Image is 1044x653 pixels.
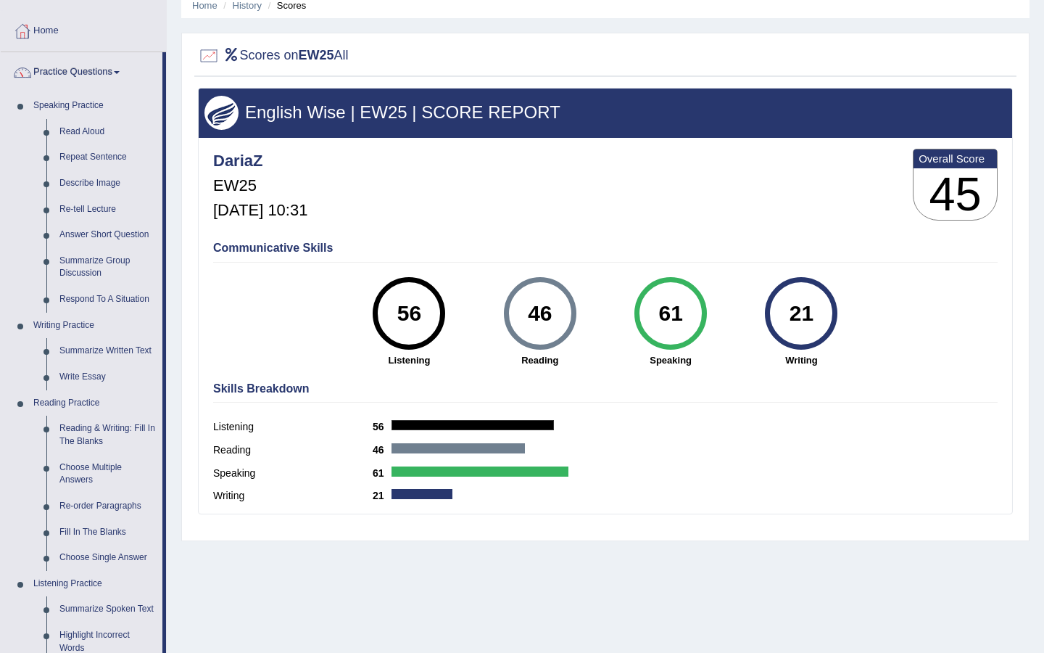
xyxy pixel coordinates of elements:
[482,353,598,367] strong: Reading
[53,455,162,493] a: Choose Multiple Answers
[53,144,162,171] a: Repeat Sentence
[53,248,162,287] a: Summarize Group Discussion
[53,222,162,248] a: Answer Short Question
[27,93,162,119] a: Speaking Practice
[775,283,828,344] div: 21
[204,103,1006,122] h3: English Wise | EW25 | SCORE REPORT
[204,96,239,130] img: wings.png
[644,283,697,344] div: 61
[53,493,162,519] a: Re-order Paragraphs
[373,444,391,456] b: 46
[919,152,992,165] b: Overall Score
[198,45,349,67] h2: Scores on All
[213,419,373,435] label: Listening
[53,519,162,546] a: Fill In The Blanks
[53,545,162,571] a: Choose Single Answer
[213,443,373,458] label: Reading
[53,338,162,364] a: Summarize Written Text
[743,353,859,367] strong: Writing
[53,197,162,223] a: Re-tell Lecture
[27,313,162,339] a: Writing Practice
[53,287,162,313] a: Respond To A Situation
[1,11,166,47] a: Home
[373,490,391,501] b: 21
[383,283,436,344] div: 56
[53,119,162,145] a: Read Aloud
[53,596,162,623] a: Summarize Spoken Text
[351,353,467,367] strong: Listening
[53,364,162,390] a: Write Essay
[27,390,162,416] a: Reading Practice
[513,283,566,344] div: 46
[213,152,307,170] h4: DariaZ
[213,202,307,219] h5: [DATE] 10:31
[373,467,391,479] b: 61
[613,353,729,367] strong: Speaking
[213,242,998,255] h4: Communicative Skills
[299,48,334,62] b: EW25
[53,171,162,197] a: Describe Image
[213,382,998,395] h4: Skills Breakdown
[373,421,391,432] b: 56
[27,571,162,597] a: Listening Practice
[1,52,162,89] a: Practice Questions
[913,168,997,221] h3: 45
[213,488,373,504] label: Writing
[213,466,373,481] label: Speaking
[53,416,162,454] a: Reading & Writing: Fill In The Blanks
[213,177,307,194] h5: EW25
